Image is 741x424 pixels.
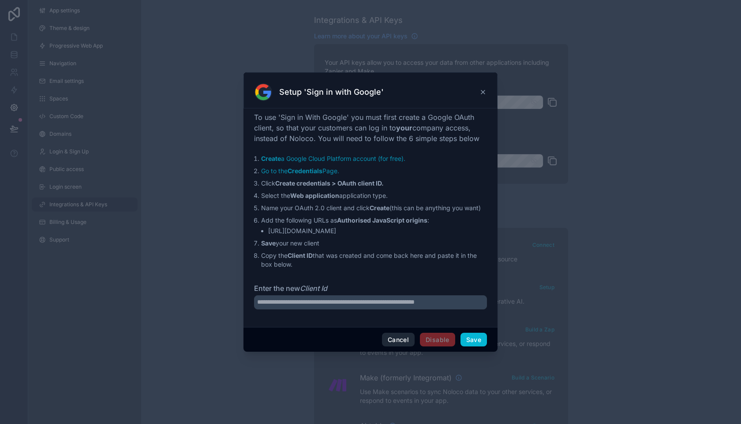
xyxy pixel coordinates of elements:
[337,216,427,224] strong: Authorised JavaScript origins
[261,155,405,162] a: Createa Google Cloud Platform account (for free).
[261,191,487,200] li: Select the application type.
[261,216,429,224] span: Add the following URLs as :
[279,87,384,97] h3: Setup 'Sign in with Google'
[290,192,339,199] strong: Web application
[261,179,487,188] li: Click
[261,251,487,269] li: Copy the that was created and come back here and paste it in the box below.
[300,284,327,293] em: Client Id
[261,239,487,248] li: your new client
[261,204,487,212] li: Name your OAuth 2.0 client and click (this can be anything you want)
[254,283,487,294] label: Enter the new
[254,112,487,144] p: To use 'Sign in With Google' you must first create a Google OAuth client, so that your customers ...
[275,179,384,187] strong: Create credentials > OAuth client ID.
[460,333,487,347] button: Save
[396,123,412,132] strong: your
[261,167,339,175] a: Go to theCredentialsPage.
[254,83,272,101] img: Google Sign in
[268,227,487,235] li: [URL][DOMAIN_NAME]
[370,204,389,212] strong: Create
[382,333,415,347] button: Cancel
[288,167,322,175] strong: Credentials
[261,155,281,162] strong: Create
[288,252,313,259] strong: Client ID
[261,239,276,247] strong: Save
